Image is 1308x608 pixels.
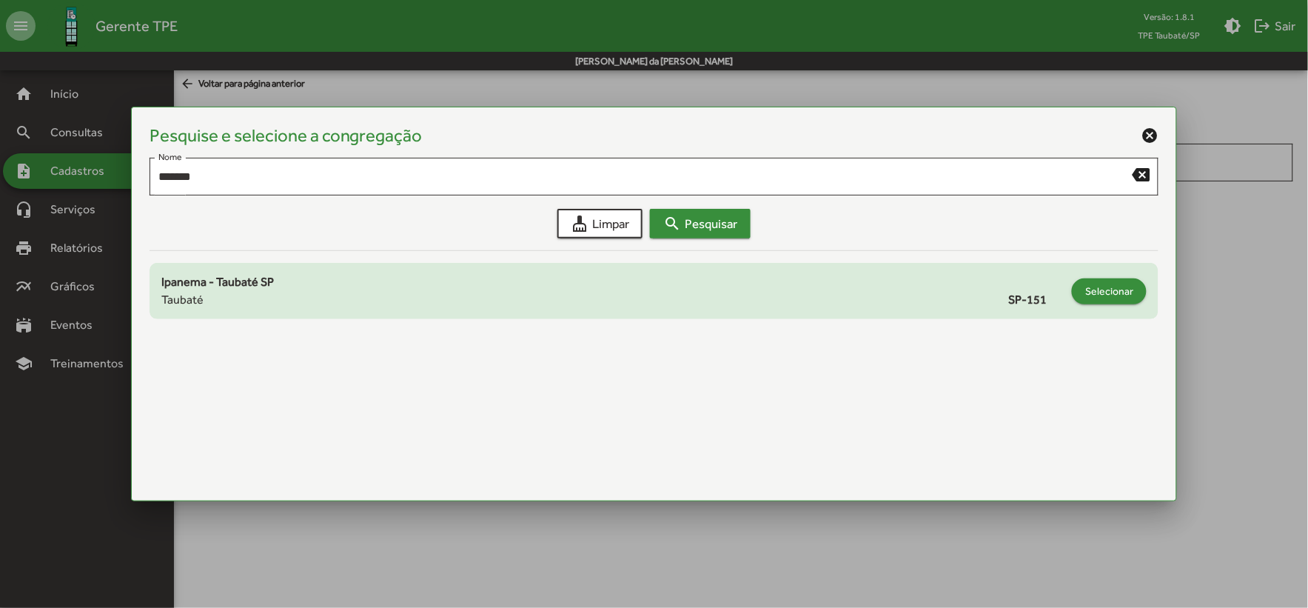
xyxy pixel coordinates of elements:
span: Pesquisar [663,210,737,237]
button: Limpar [557,209,643,238]
span: Limpar [571,210,629,237]
span: Ipanema - Taubaté SP [161,275,274,289]
mat-icon: search [663,215,681,233]
span: Selecionar [1085,278,1133,304]
span: SP-151 [1008,291,1064,309]
h4: Pesquise e selecione a congregação [150,125,423,147]
button: Pesquisar [650,209,751,238]
mat-icon: cancel [1141,127,1158,144]
span: Taubaté [161,291,204,309]
mat-icon: cleaning_services [571,215,588,233]
button: Selecionar [1072,278,1147,304]
mat-icon: backspace [1132,165,1150,183]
